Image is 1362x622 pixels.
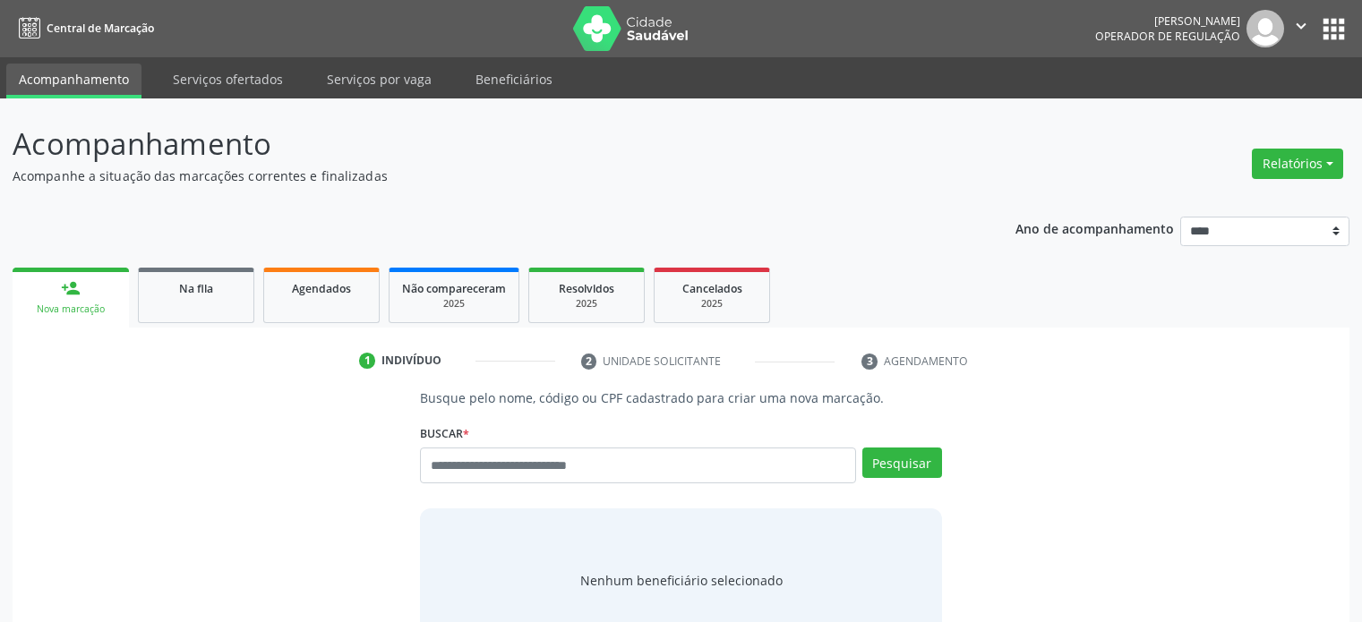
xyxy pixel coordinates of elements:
span: Central de Marcação [47,21,154,36]
p: Ano de acompanhamento [1015,217,1174,239]
div: Nova marcação [25,302,116,316]
span: Cancelados [682,281,742,296]
div: person_add [61,278,81,298]
p: Acompanhamento [13,122,948,166]
span: Não compareceram [402,281,506,296]
button: Relatórios [1252,149,1343,179]
div: 2025 [542,297,631,311]
div: 2025 [667,297,757,311]
button: apps [1318,13,1349,45]
a: Acompanhamento [6,64,141,98]
a: Central de Marcação [13,13,154,43]
label: Buscar [420,420,469,447]
a: Serviços ofertados [160,64,296,95]
img: img [1246,10,1284,47]
span: Nenhum beneficiário selecionado [580,571,783,590]
button:  [1284,10,1318,47]
i:  [1291,16,1311,36]
div: [PERSON_NAME] [1095,13,1240,29]
p: Busque pelo nome, código ou CPF cadastrado para criar uma nova marcação. [420,388,941,407]
div: Indivíduo [381,353,441,369]
span: Operador de regulação [1095,29,1240,44]
p: Acompanhe a situação das marcações correntes e finalizadas [13,166,948,185]
a: Serviços por vaga [314,64,444,95]
button: Pesquisar [862,447,942,478]
span: Agendados [292,281,351,296]
div: 1 [359,353,375,369]
a: Beneficiários [463,64,565,95]
span: Na fila [179,281,213,296]
div: 2025 [402,297,506,311]
span: Resolvidos [559,281,614,296]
